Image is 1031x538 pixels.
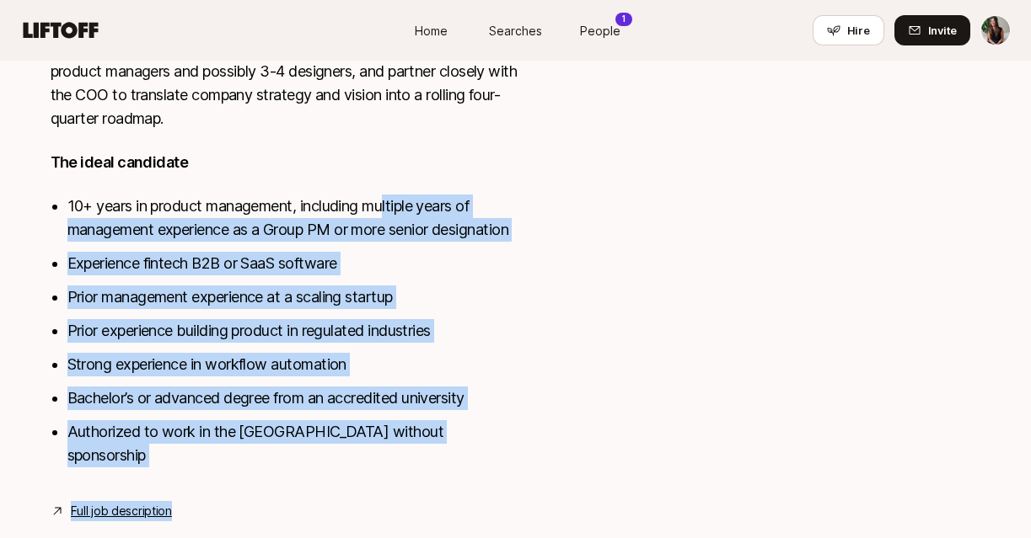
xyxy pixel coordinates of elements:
[71,501,172,521] a: Full job description
[980,15,1011,45] button: Ciara Cornette
[489,22,542,40] span: Searches
[894,15,970,45] button: Invite
[928,22,957,39] span: Invite
[67,252,523,275] li: Experience fintech B2B or SaaS software
[67,420,523,467] li: Authorized to work in the [GEOGRAPHIC_DATA] without sponsorship
[67,386,523,410] li: Bachelor’s or advanced degree from an accredited university
[51,36,523,131] p: We're looking for a Senior Director of Product to lead a team of 3-4 product managers and possibl...
[67,353,523,376] li: Strong experience in workflow automation
[415,22,448,40] span: Home
[981,16,1010,45] img: Ciara Cornette
[622,13,626,25] p: 1
[474,15,558,46] a: Searches
[51,153,189,171] strong: The ideal candidate
[389,15,474,46] a: Home
[67,194,523,242] li: 10+ years in product management, including multiple years of management experience as a Group PM ...
[813,15,884,45] button: Hire
[558,15,642,46] a: People1
[67,285,523,309] li: Prior management experience at a scaling startup
[67,319,523,343] li: Prior experience building product in regulated industries
[847,22,870,39] span: Hire
[580,22,620,40] span: People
